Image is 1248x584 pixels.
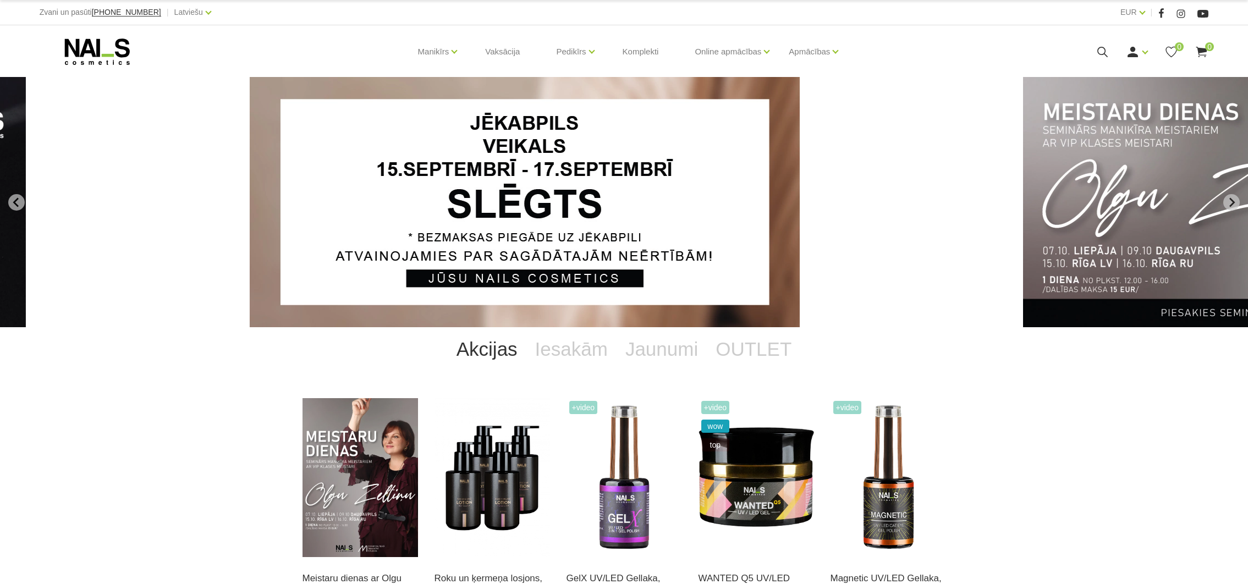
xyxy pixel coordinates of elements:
[614,25,668,78] a: Komplekti
[1223,194,1240,211] button: Next slide
[448,327,526,371] a: Akcijas
[435,398,550,557] img: BAROJOŠS roku un ķermeņa LOSJONSBALI COCONUT barojošs roku un ķermeņa losjons paredzēts jebkura t...
[303,398,418,557] img: ✨ Meistaru dienas ar Olgu Zeltiņu 2025 ✨🍂 RUDENS / Seminārs manikīra meistariem 🍂📍 Liepāja – 7. o...
[831,398,946,557] img: Ilgnoturīga gellaka, kas sastāv no metāla mikrodaļiņām, kuras īpaša magnēta ietekmē var pārvērst ...
[92,8,161,16] a: [PHONE_NUMBER]
[789,30,830,74] a: Apmācības
[617,327,707,371] a: Jaunumi
[526,327,617,371] a: Iesakām
[699,398,814,557] img: Gels WANTED NAILS cosmetics tehniķu komanda ir radījusi gelu, kas ilgi jau ir katra meistara mekl...
[167,5,169,19] span: |
[695,30,761,74] a: Online apmācības
[8,194,25,211] button: Go to last slide
[701,438,730,451] span: top
[569,401,598,414] span: +Video
[1195,45,1208,59] a: 0
[174,5,203,19] a: Latviešu
[1205,42,1214,51] span: 0
[1151,5,1153,19] span: |
[833,401,862,414] span: +Video
[556,30,586,74] a: Pedikīrs
[707,327,800,371] a: OUTLET
[701,420,730,433] span: wow
[567,398,682,557] img: Trīs vienā - bāze, tonis, tops (trausliem nagiem vēlams papildus lietot bāzi). Ilgnoturīga un int...
[418,30,449,74] a: Manikīrs
[1120,5,1137,19] a: EUR
[40,5,161,19] div: Zvani un pasūti
[476,25,529,78] a: Vaksācija
[701,401,730,414] span: +Video
[1175,42,1184,51] span: 0
[250,77,998,327] li: 1 of 14
[1164,45,1178,59] a: 0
